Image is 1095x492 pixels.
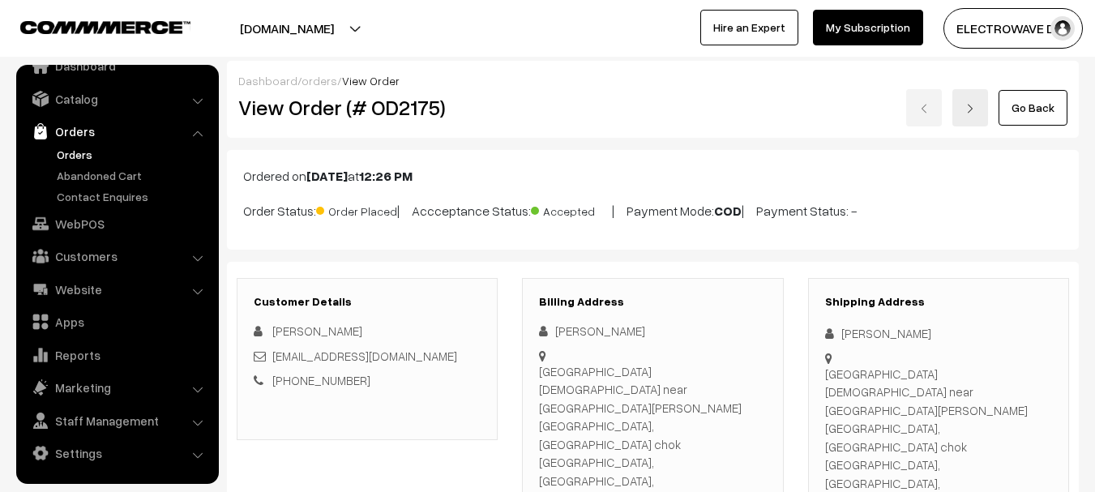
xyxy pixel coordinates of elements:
a: Catalog [20,84,213,113]
p: Ordered on at [243,166,1063,186]
h3: Shipping Address [825,295,1052,309]
a: My Subscription [813,10,923,45]
a: Contact Enquires [53,188,213,205]
h2: View Order (# OD2175) [238,95,498,120]
div: / / [238,72,1067,89]
a: Orders [53,146,213,163]
a: Marketing [20,373,213,402]
a: Apps [20,307,213,336]
b: 12:26 PM [359,168,413,184]
button: [DOMAIN_NAME] [183,8,391,49]
a: Customers [20,242,213,271]
img: COMMMERCE [20,21,190,33]
a: WebPOS [20,209,213,238]
span: Accepted [531,199,612,220]
span: [PERSON_NAME] [272,323,362,338]
a: Abandoned Cart [53,167,213,184]
a: [PHONE_NUMBER] [272,373,370,387]
a: Reports [20,340,213,370]
a: Staff Management [20,406,213,435]
img: user [1050,16,1075,41]
a: Dashboard [20,51,213,80]
a: COMMMERCE [20,16,162,36]
span: View Order [342,74,400,88]
a: Website [20,275,213,304]
span: Order Placed [316,199,397,220]
p: Order Status: | Accceptance Status: | Payment Mode: | Payment Status: - [243,199,1063,220]
button: ELECTROWAVE DE… [943,8,1083,49]
b: COD [714,203,742,219]
h3: Customer Details [254,295,481,309]
a: Go Back [999,90,1067,126]
a: Settings [20,439,213,468]
h3: Billing Address [539,295,766,309]
img: right-arrow.png [965,104,975,113]
a: orders [302,74,337,88]
div: [PERSON_NAME] [539,322,766,340]
a: Hire an Expert [700,10,798,45]
a: [EMAIL_ADDRESS][DOMAIN_NAME] [272,349,457,363]
b: [DATE] [306,168,348,184]
div: [PERSON_NAME] [825,324,1052,343]
a: Dashboard [238,74,297,88]
a: Orders [20,117,213,146]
